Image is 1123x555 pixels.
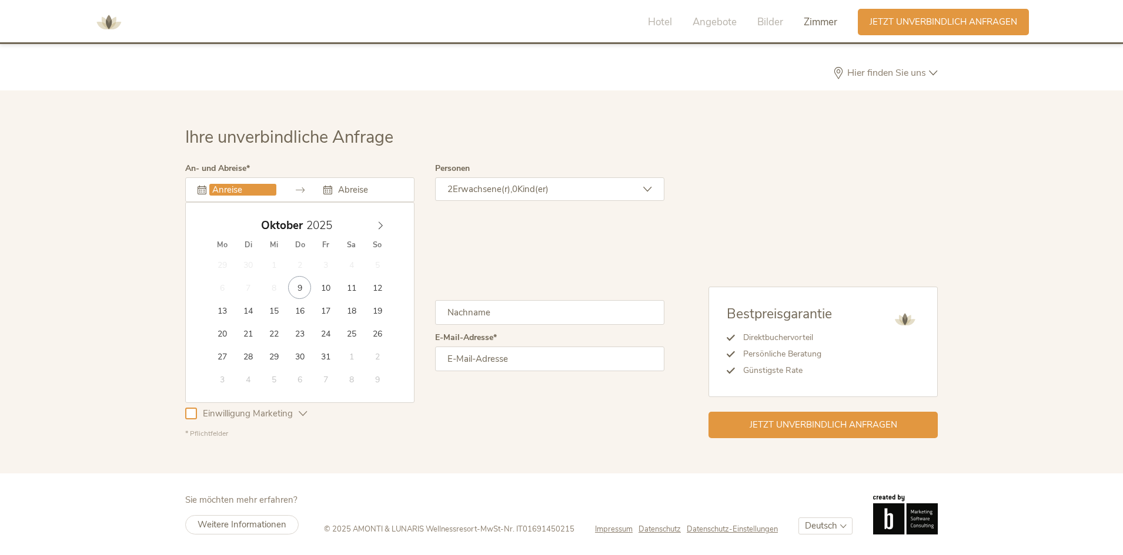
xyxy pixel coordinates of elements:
[185,494,298,506] span: Sie möchten mehr erfahren?
[211,368,234,391] span: November 3, 2025
[237,299,260,322] span: Oktober 14, 2025
[288,345,311,368] span: Oktober 30, 2025
[314,299,337,322] span: Oktober 17, 2025
[303,218,342,233] input: Year
[735,346,832,362] li: Persönliche Beratung
[211,276,234,299] span: Oktober 6, 2025
[198,519,286,530] span: Weitere Informationen
[693,15,737,29] span: Angebote
[595,524,639,534] a: Impressum
[512,183,517,195] span: 0
[209,184,276,196] input: Anreise
[237,368,260,391] span: November 4, 2025
[314,322,337,345] span: Oktober 24, 2025
[314,345,337,368] span: Oktober 31, 2025
[237,276,260,299] span: Oktober 7, 2025
[185,164,250,173] label: An- und Abreise
[211,299,234,322] span: Oktober 13, 2025
[262,368,285,391] span: November 5, 2025
[288,276,311,299] span: Oktober 9, 2025
[211,345,234,368] span: Oktober 27, 2025
[648,15,672,29] span: Hotel
[262,299,285,322] span: Oktober 15, 2025
[91,18,126,26] a: AMONTI & LUNARIS Wellnessresort
[209,241,235,249] span: Mo
[804,15,837,29] span: Zimmer
[235,241,261,249] span: Di
[453,183,512,195] span: Erwachsene(r),
[477,524,480,534] span: -
[750,419,897,431] span: Jetzt unverbindlich anfragen
[844,68,929,78] span: Hier finden Sie uns
[211,322,234,345] span: Oktober 20, 2025
[262,276,285,299] span: Oktober 8, 2025
[366,322,389,345] span: Oktober 26, 2025
[324,524,477,534] span: © 2025 AMONTI & LUNARIS Wellnessresort
[873,495,938,534] img: Brandnamic GmbH | Leading Hospitality Solutions
[288,368,311,391] span: November 6, 2025
[517,183,549,195] span: Kind(er)
[735,362,832,379] li: Günstigste Rate
[340,322,363,345] span: Oktober 25, 2025
[435,300,664,325] input: Nachname
[314,276,337,299] span: Oktober 10, 2025
[185,126,393,149] span: Ihre unverbindliche Anfrage
[727,305,832,323] span: Bestpreisgarantie
[185,515,299,534] a: Weitere Informationen
[288,299,311,322] span: Oktober 16, 2025
[447,183,453,195] span: 2
[313,241,339,249] span: Fr
[339,241,365,249] span: Sa
[261,220,303,231] span: Oktober
[366,299,389,322] span: Oktober 19, 2025
[287,241,313,249] span: Do
[340,345,363,368] span: November 1, 2025
[435,164,470,173] label: Personen
[262,253,285,276] span: Oktober 1, 2025
[595,524,633,534] span: Impressum
[197,408,299,420] span: Einwilligung Marketing
[262,345,285,368] span: Oktober 29, 2025
[757,15,783,29] span: Bilder
[435,334,497,342] label: E-Mail-Adresse
[340,368,363,391] span: November 8, 2025
[211,253,234,276] span: September 29, 2025
[480,524,574,534] span: MwSt-Nr. IT01691450215
[890,305,920,334] img: AMONTI & LUNARIS Wellnessresort
[366,368,389,391] span: November 9, 2025
[435,347,664,371] input: E-Mail-Adresse
[237,345,260,368] span: Oktober 28, 2025
[639,524,687,534] a: Datenschutz
[340,276,363,299] span: Oktober 11, 2025
[340,299,363,322] span: Oktober 18, 2025
[288,322,311,345] span: Oktober 23, 2025
[314,253,337,276] span: Oktober 3, 2025
[366,345,389,368] span: November 2, 2025
[366,253,389,276] span: Oktober 5, 2025
[91,5,126,40] img: AMONTI & LUNARIS Wellnessresort
[366,276,389,299] span: Oktober 12, 2025
[262,322,285,345] span: Oktober 22, 2025
[237,322,260,345] span: Oktober 21, 2025
[687,524,778,534] a: Datenschutz-Einstellungen
[314,368,337,391] span: November 7, 2025
[365,241,390,249] span: So
[639,524,681,534] span: Datenschutz
[340,253,363,276] span: Oktober 4, 2025
[185,429,664,439] div: * Pflichtfelder
[288,253,311,276] span: Oktober 2, 2025
[237,253,260,276] span: September 30, 2025
[335,184,402,196] input: Abreise
[735,329,832,346] li: Direktbuchervorteil
[261,241,287,249] span: Mi
[870,16,1017,28] span: Jetzt unverbindlich anfragen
